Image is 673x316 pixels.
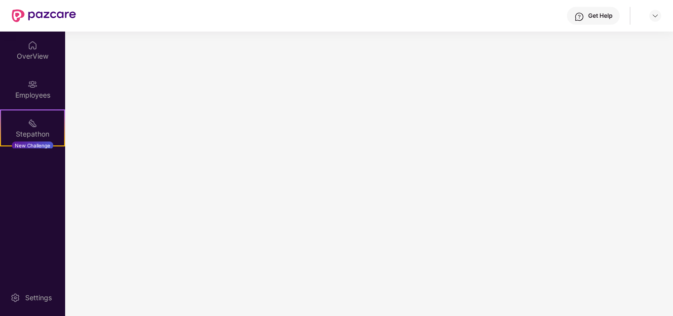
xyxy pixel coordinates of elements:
[574,12,584,22] img: svg+xml;base64,PHN2ZyBpZD0iSGVscC0zMngzMiIgeG1sbnM9Imh0dHA6Ly93d3cudzMub3JnLzIwMDAvc3ZnIiB3aWR0aD...
[22,293,55,303] div: Settings
[588,12,612,20] div: Get Help
[10,293,20,303] img: svg+xml;base64,PHN2ZyBpZD0iU2V0dGluZy0yMHgyMCIgeG1sbnM9Imh0dHA6Ly93d3cudzMub3JnLzIwMDAvc3ZnIiB3aW...
[12,9,76,22] img: New Pazcare Logo
[28,40,37,50] img: svg+xml;base64,PHN2ZyBpZD0iSG9tZSIgeG1sbnM9Imh0dHA6Ly93d3cudzMub3JnLzIwMDAvc3ZnIiB3aWR0aD0iMjAiIG...
[12,141,53,149] div: New Challenge
[651,12,659,20] img: svg+xml;base64,PHN2ZyBpZD0iRHJvcGRvd24tMzJ4MzIiIHhtbG5zPSJodHRwOi8vd3d3LnczLm9yZy8yMDAwL3N2ZyIgd2...
[28,118,37,128] img: svg+xml;base64,PHN2ZyB4bWxucz0iaHR0cDovL3d3dy53My5vcmcvMjAwMC9zdmciIHdpZHRoPSIyMSIgaGVpZ2h0PSIyMC...
[1,129,64,139] div: Stepathon
[28,79,37,89] img: svg+xml;base64,PHN2ZyBpZD0iRW1wbG95ZWVzIiB4bWxucz0iaHR0cDovL3d3dy53My5vcmcvMjAwMC9zdmciIHdpZHRoPS...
